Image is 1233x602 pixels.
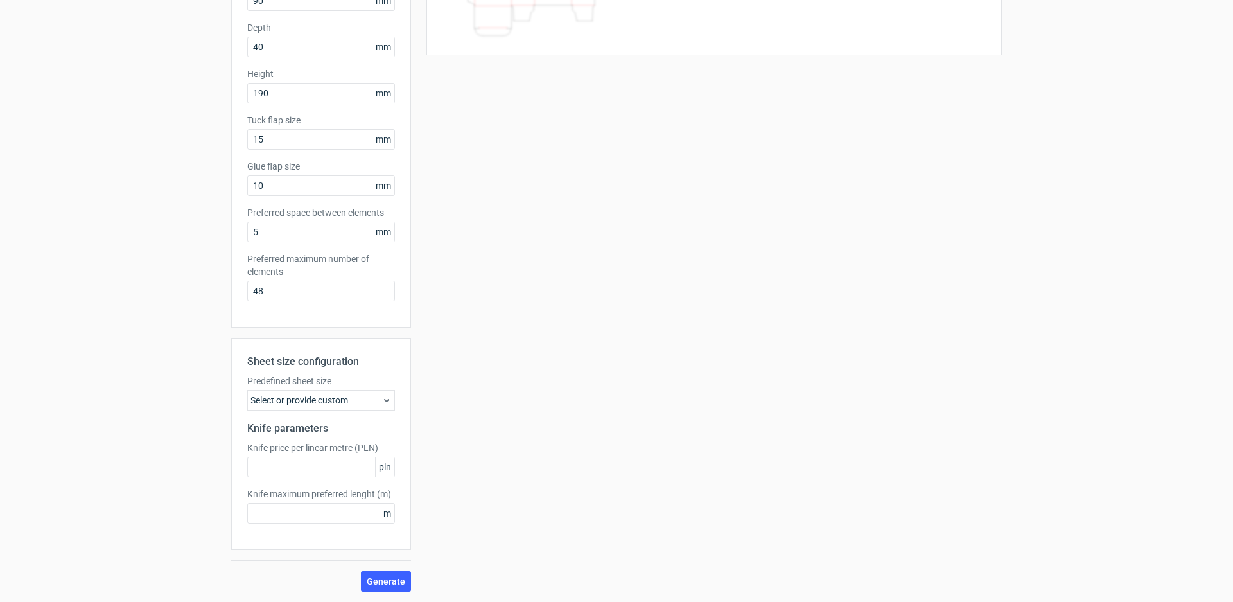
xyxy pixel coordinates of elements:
label: Knife maximum preferred lenght (m) [247,488,395,500]
label: Depth [247,21,395,34]
label: Height [247,67,395,80]
span: Generate [367,577,405,586]
label: Predefined sheet size [247,375,395,387]
span: mm [372,176,394,195]
span: mm [372,84,394,103]
h2: Sheet size configuration [247,354,395,369]
div: Select or provide custom [247,390,395,411]
span: mm [372,222,394,242]
span: m [380,504,394,523]
label: Tuck flap size [247,114,395,127]
h2: Knife parameters [247,421,395,436]
span: pln [375,457,394,477]
label: Preferred maximum number of elements [247,252,395,278]
label: Preferred space between elements [247,206,395,219]
label: Knife price per linear metre (PLN) [247,441,395,454]
span: mm [372,130,394,149]
span: mm [372,37,394,57]
button: Generate [361,571,411,592]
label: Glue flap size [247,160,395,173]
